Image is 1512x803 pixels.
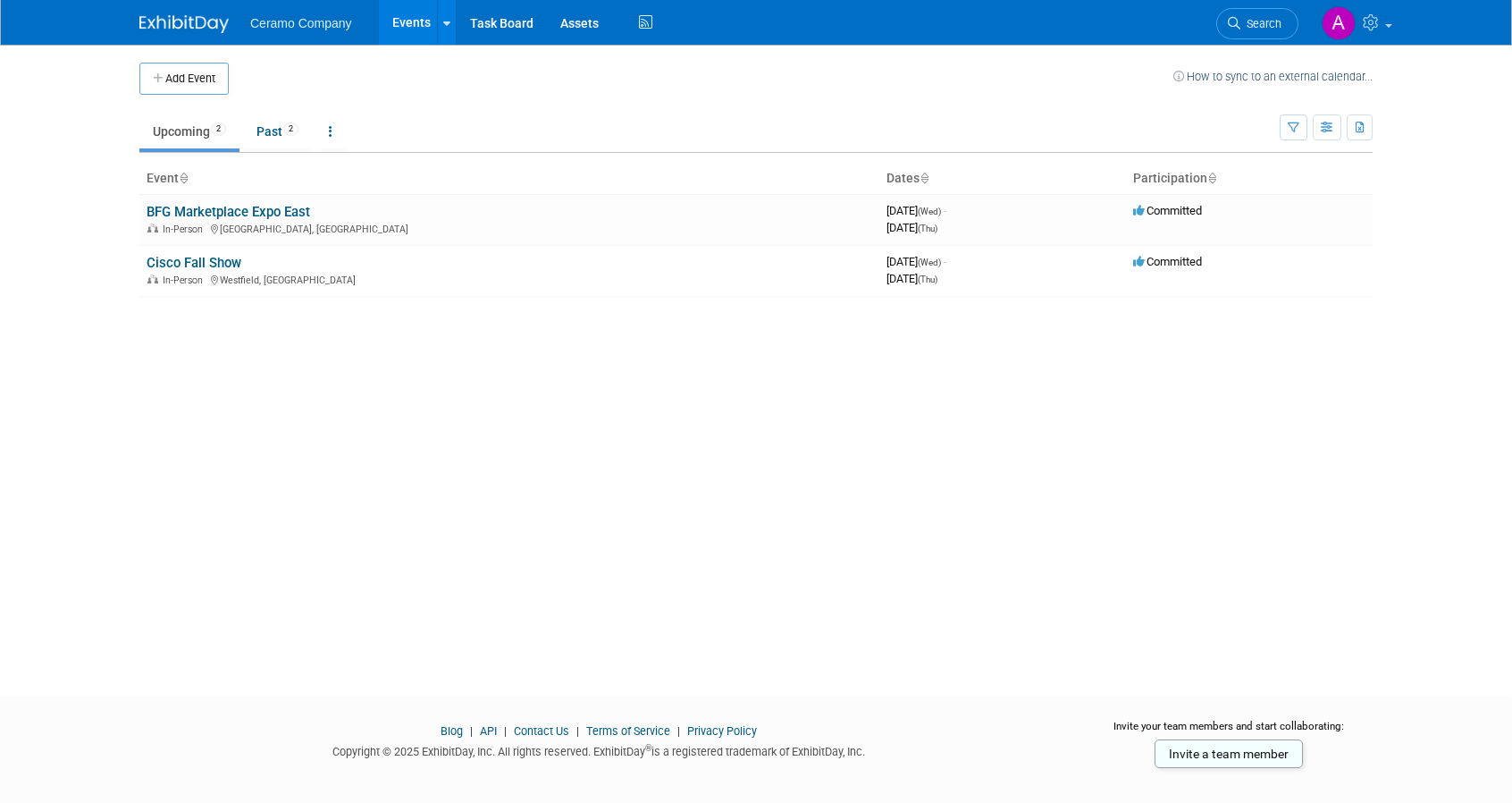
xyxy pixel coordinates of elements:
span: Committed [1133,204,1202,217]
a: Sort by Start Date [920,171,928,185]
button: Add Event [139,63,229,95]
img: In-Person Event [147,275,158,283]
span: In-Person [163,224,208,235]
span: Ceramo Company [250,16,352,30]
span: (Wed) [918,258,941,267]
span: (Thu) [918,224,937,233]
a: Invite a team member [1155,740,1303,768]
th: Event [139,164,879,194]
img: Ayesha Begum [1322,6,1356,40]
a: Terms of Service [586,724,670,738]
th: Participation [1126,164,1373,194]
span: [DATE] [886,272,937,285]
a: Sort by Event Name [179,171,188,185]
span: Search [1240,17,1281,30]
div: Copyright © 2025 ExhibitDay, Inc. All rights reserved. ExhibitDay is a registered trademark of Ex... [139,740,1058,760]
span: [DATE] [886,204,946,217]
img: In-Person Event [147,224,158,232]
a: Privacy Policy [687,724,757,738]
a: API [480,724,497,738]
a: Sort by Participation Type [1207,171,1216,185]
a: Search [1216,8,1298,39]
span: - [944,255,946,268]
div: Westfield, [GEOGRAPHIC_DATA] [147,272,872,286]
span: [DATE] [886,255,946,268]
a: How to sync to an external calendar... [1173,70,1373,83]
a: Cisco Fall Show [147,255,241,271]
div: [GEOGRAPHIC_DATA], [GEOGRAPHIC_DATA] [147,221,872,235]
span: | [466,724,477,738]
a: Past2 [243,114,312,148]
span: In-Person [163,275,208,286]
span: - [944,204,946,217]
span: (Wed) [918,207,941,216]
div: Invite your team members and start collaborating: [1085,719,1373,746]
span: (Thu) [918,275,937,284]
span: [DATE] [886,221,937,234]
th: Dates [879,164,1126,194]
span: | [500,724,511,738]
span: 2 [211,123,226,136]
a: Contact Us [514,724,569,738]
span: Committed [1133,255,1202,268]
a: BFG Marketplace Expo East [147,204,310,220]
span: | [572,724,584,738]
a: Blog [441,724,463,738]
sup: ® [645,743,651,753]
img: ExhibitDay [139,15,229,33]
a: Upcoming2 [139,114,239,148]
span: 2 [283,123,298,136]
span: | [673,724,685,738]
